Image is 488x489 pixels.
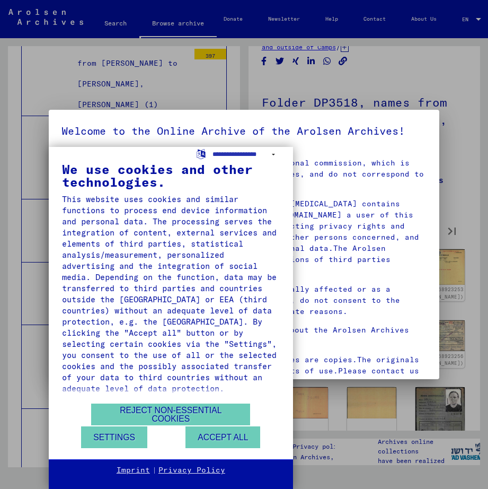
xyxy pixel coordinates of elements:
a: Imprint [117,465,150,476]
button: Settings [81,426,147,448]
button: Accept all [185,426,260,448]
a: Privacy Policy [158,465,225,476]
button: Reject non-essential cookies [91,404,250,425]
div: This website uses cookies and similar functions to process end device information and personal da... [62,194,280,394]
div: We use cookies and other technologies. [62,163,280,188]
